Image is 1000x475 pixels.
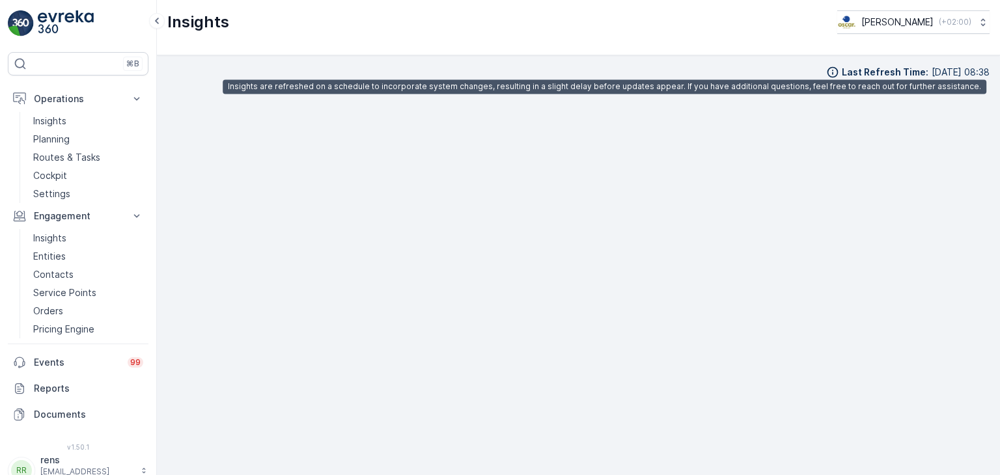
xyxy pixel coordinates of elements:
[33,286,96,299] p: Service Points
[28,247,148,265] a: Entities
[8,443,148,451] span: v 1.50.1
[28,229,148,247] a: Insights
[38,10,94,36] img: logo_light-DOdMpM7g.png
[33,187,70,200] p: Settings
[28,302,148,320] a: Orders
[28,320,148,338] a: Pricing Engine
[8,86,148,112] button: Operations
[8,375,148,401] a: Reports
[34,382,143,395] p: Reports
[8,203,148,229] button: Engagement
[28,284,148,302] a: Service Points
[130,357,141,368] p: 99
[33,305,63,318] p: Orders
[28,265,148,284] a: Contacts
[837,15,856,29] img: basis-logo_rgb2x.png
[939,17,971,27] p: ( +02:00 )
[8,10,34,36] img: logo
[33,133,70,146] p: Planning
[28,130,148,148] a: Planning
[8,349,148,375] a: Events99
[28,112,148,130] a: Insights
[33,151,100,164] p: Routes & Tasks
[34,210,122,223] p: Engagement
[34,356,120,369] p: Events
[28,167,148,185] a: Cockpit
[932,66,990,79] p: [DATE] 08:38
[223,79,986,93] div: Insights are refreshed on a schedule to incorporate system changes, resulting in a slight delay b...
[8,401,148,428] a: Documents
[126,59,139,69] p: ⌘B
[33,250,66,263] p: Entities
[837,10,990,34] button: [PERSON_NAME](+02:00)
[28,185,148,203] a: Settings
[28,148,148,167] a: Routes & Tasks
[33,169,67,182] p: Cockpit
[33,268,74,281] p: Contacts
[34,92,122,105] p: Operations
[33,115,66,128] p: Insights
[33,323,94,336] p: Pricing Engine
[842,66,928,79] p: Last Refresh Time :
[34,408,143,421] p: Documents
[40,454,134,467] p: rens
[167,12,229,33] p: Insights
[861,16,934,29] p: [PERSON_NAME]
[33,232,66,245] p: Insights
